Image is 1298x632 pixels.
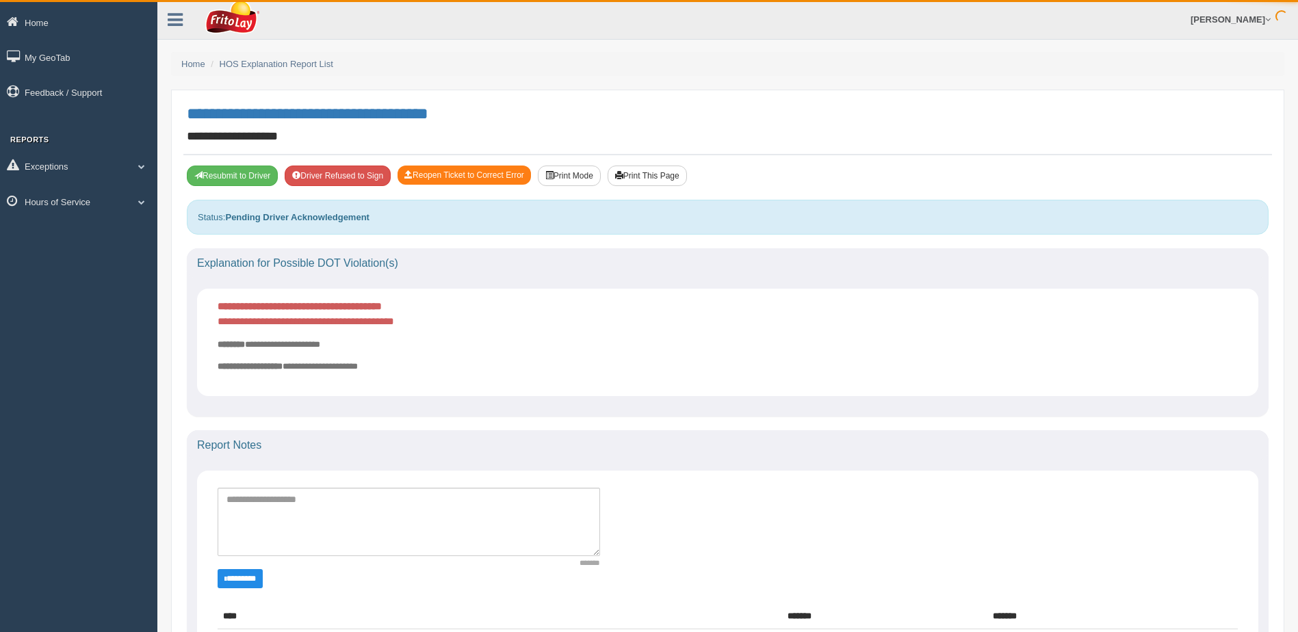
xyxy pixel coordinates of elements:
[187,248,1269,278] div: Explanation for Possible DOT Violation(s)
[187,430,1269,460] div: Report Notes
[285,166,391,186] button: Driver Refused to Sign
[220,59,333,69] a: HOS Explanation Report List
[398,166,531,185] button: Reopen Ticket
[225,212,369,222] strong: Pending Driver Acknowledgement
[187,200,1269,235] div: Status:
[187,166,278,186] button: Resubmit To Driver
[181,59,205,69] a: Home
[538,166,601,186] button: Print Mode
[218,569,263,588] button: Change Filter Options
[608,166,687,186] button: Print This Page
